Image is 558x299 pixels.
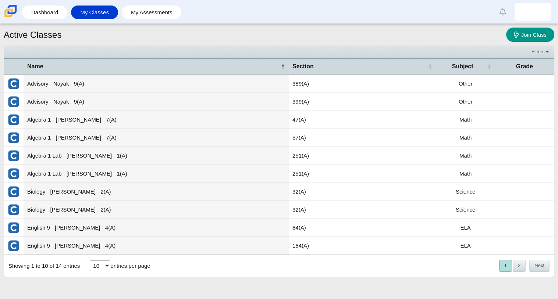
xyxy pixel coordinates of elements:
[8,204,19,216] img: External class connected through Clever
[110,263,150,269] label: entries per page
[24,201,289,219] td: Biology - [PERSON_NAME] - 2(A)
[24,165,289,183] td: Algebra 1 Lab - [PERSON_NAME] - 1(A)
[3,3,18,19] img: Carmen School of Science & Technology
[436,129,495,147] td: Math
[495,4,511,20] a: Alerts
[24,111,289,129] td: Algebra 1 - [PERSON_NAME] - 7(A)
[24,183,289,201] td: Biology - [PERSON_NAME] - 2(A)
[8,114,19,126] img: External class connected through Clever
[436,111,495,129] td: Math
[8,222,19,234] img: External class connected through Clever
[521,32,547,38] span: Join Class
[8,96,19,108] img: External class connected through Clever
[292,62,427,71] span: Section
[513,260,526,272] button: 2
[4,255,80,277] div: Showing 1 to 10 of 14 entries
[436,219,495,237] td: ELA
[3,14,18,20] a: Carmen School of Science & Technology
[24,129,289,147] td: Algebra 1 - [PERSON_NAME] - 7(A)
[24,219,289,237] td: English 9 - [PERSON_NAME] - 4(A)
[436,165,495,183] td: Math
[8,78,19,90] img: External class connected through Clever
[487,63,491,70] span: Subject : Activate to sort
[289,183,436,201] td: 32(A)
[289,111,436,129] td: 47(A)
[289,75,436,93] td: 389(A)
[289,165,436,183] td: 251(A)
[499,62,550,71] span: Grade
[440,62,486,71] span: Subject
[281,63,285,70] span: Name : Activate to invert sorting
[289,219,436,237] td: 84(A)
[428,63,433,70] span: Section : Activate to sort
[8,186,19,198] img: External class connected through Clever
[499,260,512,272] button: 1
[24,237,289,255] td: English 9 - [PERSON_NAME] - 4(A)
[529,260,550,272] button: Next
[289,237,436,255] td: 184(A)
[289,147,436,165] td: 251(A)
[436,201,495,219] td: Science
[8,240,19,252] img: External class connected through Clever
[4,29,61,41] h1: Active Classes
[8,150,19,162] img: External class connected through Clever
[125,6,178,19] a: My Assessments
[289,201,436,219] td: 32(A)
[27,62,279,71] span: Name
[436,237,495,255] td: ELA
[75,6,114,19] a: My Classes
[8,132,19,144] img: External class connected through Clever
[436,147,495,165] td: Math
[515,3,551,21] a: diego.martinezvera.mBVPi7
[436,75,495,93] td: Other
[498,260,550,272] nav: pagination
[24,75,289,93] td: Advisory - Nayak - 9(A)
[527,6,539,18] img: diego.martinezvera.mBVPi7
[8,168,19,180] img: External class connected through Clever
[26,6,64,19] a: Dashboard
[530,48,552,55] a: Filters
[506,28,554,42] a: Join Class
[289,129,436,147] td: 57(A)
[436,183,495,201] td: Science
[24,147,289,165] td: Algebra 1 Lab - [PERSON_NAME] - 1(A)
[24,93,289,111] td: Advisory - Nayak - 9(A)
[289,93,436,111] td: 399(A)
[436,93,495,111] td: Other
